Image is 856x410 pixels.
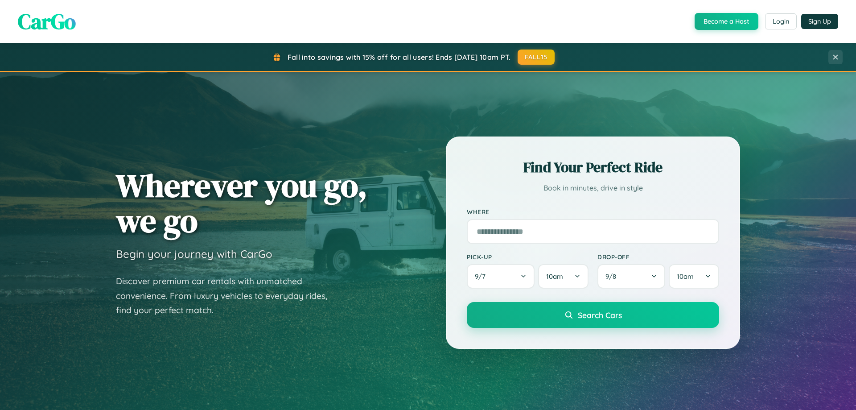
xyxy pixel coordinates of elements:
[597,253,719,261] label: Drop-off
[18,7,76,36] span: CarGo
[288,53,511,62] span: Fall into savings with 15% off for all users! Ends [DATE] 10am PT.
[467,302,719,328] button: Search Cars
[467,264,535,289] button: 9/7
[578,310,622,320] span: Search Cars
[605,272,621,281] span: 9 / 8
[475,272,490,281] span: 9 / 7
[467,157,719,177] h2: Find Your Perfect Ride
[116,247,272,261] h3: Begin your journey with CarGo
[801,14,838,29] button: Sign Up
[518,50,555,65] button: FALL15
[116,168,367,238] h1: Wherever you go, we go
[538,264,588,289] button: 10am
[669,264,719,289] button: 10am
[467,253,588,261] label: Pick-up
[597,264,665,289] button: 9/8
[695,13,758,30] button: Become a Host
[467,182,719,195] p: Book in minutes, drive in style
[677,272,694,281] span: 10am
[546,272,563,281] span: 10am
[467,208,719,215] label: Where
[765,13,797,29] button: Login
[116,274,339,318] p: Discover premium car rentals with unmatched convenience. From luxury vehicles to everyday rides, ...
